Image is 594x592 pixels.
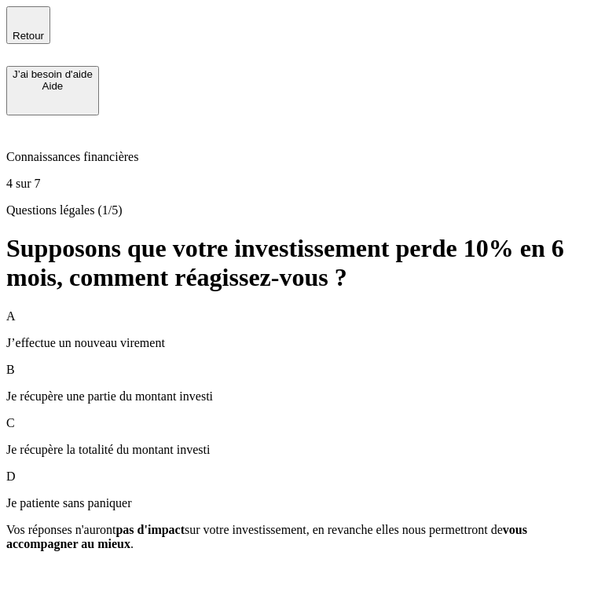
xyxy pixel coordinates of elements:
[6,66,99,115] button: J’ai besoin d'aideAide
[185,523,503,536] span: sur votre investissement, en revanche elles nous permettront de
[6,234,588,292] h1: Supposons que votre investissement perde 10% en 6 mois, comment réagissez-vous ?
[6,363,588,377] p: B
[130,537,134,550] span: .
[6,443,588,457] p: Je récupère la totalité du montant investi
[13,68,93,80] div: J’ai besoin d'aide
[6,496,588,510] p: Je patiente sans paniquer
[6,6,50,44] button: Retour
[6,416,588,430] p: C
[13,30,44,42] span: Retour
[13,80,93,92] div: Aide
[6,336,588,350] p: J’effectue un nouveau virement
[6,177,588,191] p: 4 sur 7
[6,309,588,323] p: A
[6,523,115,536] span: Vos réponses n'auront
[6,203,588,217] p: Questions légales (1/5)
[115,523,185,536] span: pas d'impact
[6,470,588,484] p: D
[6,150,588,164] p: Connaissances financières
[6,389,588,404] p: Je récupère une partie du montant investi
[6,523,527,550] span: vous accompagner au mieux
